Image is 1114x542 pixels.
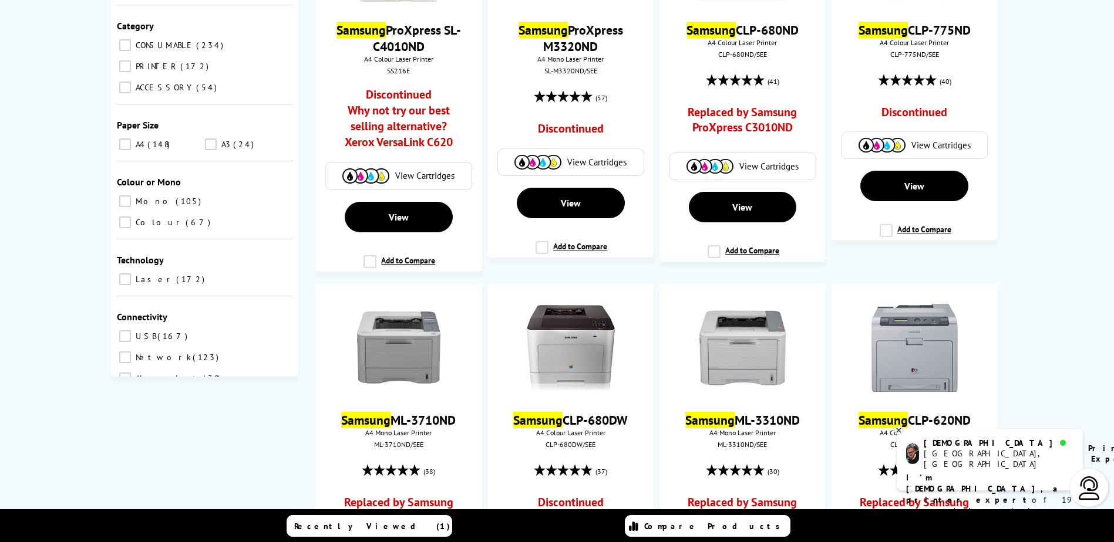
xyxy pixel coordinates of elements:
a: SamsungML-3310ND [685,412,800,428]
span: 105 [176,196,204,206]
a: View [345,202,453,232]
span: 148 [147,139,173,150]
span: A4 Mono Laser Printer [665,428,820,437]
input: ACCESSORY 54 [119,82,131,93]
a: SamsungCLP-775ND [859,22,971,38]
div: ML-3710ND/SEE [324,440,473,449]
a: Compare Products [625,515,790,537]
mark: Samsung [859,412,908,428]
mark: Samsung [859,22,908,38]
span: Colour [133,217,184,228]
span: View Cartridges [567,157,627,168]
a: Recently Viewed (1) [287,515,452,537]
a: View Cartridges [332,168,466,183]
img: sam-ml3710ndweb-front-small.jpg [355,304,443,392]
div: CLP-775ND/SEE [840,50,989,59]
label: Add to Compare [364,255,435,277]
span: Mono [133,196,174,206]
span: 234 [196,40,226,50]
span: 39 [203,373,223,384]
input: PRINTER 172 [119,60,131,72]
b: I'm [DEMOGRAPHIC_DATA], a printer expert [906,472,1061,505]
a: SamsungProXpress SL-C4010ND [336,22,461,55]
span: (57) [595,87,607,109]
span: View [561,197,581,209]
input: A3 24 [205,138,217,150]
mark: Samsung [513,412,563,428]
span: A4 Mono Laser Printer [493,55,648,63]
span: A4 [133,139,146,150]
span: View [732,201,752,213]
span: A4 Colour Laser Printer [837,38,992,47]
span: USB [133,331,156,341]
span: (37) [595,460,607,483]
span: Compare Products [644,521,786,531]
a: SamsungCLP-680ND [686,22,799,38]
span: Recently Viewed (1) [294,521,450,531]
span: Colour or Mono [117,176,181,188]
span: 24 [233,139,257,150]
span: (38) [423,460,435,483]
span: View Cartridges [911,140,971,151]
p: of 19 years! I can help you choose the right product [906,472,1074,539]
a: View Cartridges [847,138,981,153]
input: USB 167 [119,330,131,342]
img: chris-livechat.png [906,443,919,464]
a: Replaced by Samsung ProXpress M3320ND [336,494,460,531]
span: Network [133,352,191,363]
div: SL-M3320ND/SEE [496,66,645,75]
span: (30) [768,460,779,483]
span: A4 Colour Laser Printer [837,428,992,437]
a: SamsungProXpress M3320ND [519,22,623,55]
span: Laser [133,274,175,284]
p: Why not try our best selling alternative? [336,103,460,134]
label: Add to Compare [880,224,951,246]
span: Airprint [133,373,201,384]
img: clp620_front-thumb.jpg [870,304,958,392]
mark: Samsung [341,412,391,428]
a: View [689,192,797,222]
div: [GEOGRAPHIC_DATA], [GEOGRAPHIC_DATA] [924,448,1073,469]
div: ML-3310ND/SEE [668,440,817,449]
mark: Samsung [685,412,735,428]
span: Technology [117,254,164,266]
div: CLP-680DW/SEE [496,440,645,449]
a: SamsungML-3710ND [341,412,456,428]
div: SS216E [324,66,473,75]
a: Replaced by Samsung ProXpress C3010ND [853,494,977,531]
input: A4 148 [119,138,131,150]
a: View [860,171,968,201]
span: A3 [218,139,232,150]
input: Laser 172 [119,273,131,285]
span: A4 Mono Laser Printer [321,428,476,437]
span: 123 [193,352,221,363]
mark: Samsung [336,22,386,38]
span: View Cartridges [395,170,455,181]
span: View [904,180,924,192]
div: Discontinued [853,104,977,126]
a: View [517,188,625,218]
a: SamsungCLP-620ND [859,412,971,428]
a: View Cartridges [675,159,809,174]
label: Add to Compare [708,245,779,267]
mark: Samsung [686,22,736,38]
input: Airprint 39 [119,372,131,384]
span: PRINTER [133,61,179,72]
span: 167 [157,331,190,341]
img: Cartridges [342,168,389,183]
label: Add to Compare [536,241,607,263]
span: ACCESSORY [133,82,195,93]
span: 67 [186,217,213,228]
input: CONSUMABLE 234 [119,39,131,51]
input: Network 123 [119,351,131,363]
div: CLP-620ND/SEE [840,440,989,449]
span: 54 [196,82,220,93]
a: View Cartridges [504,155,638,170]
img: user-headset-light.svg [1078,476,1101,500]
span: Category [117,20,154,32]
span: A4 Colour Laser Printer [321,55,476,63]
span: (41) [768,70,779,93]
span: (40) [940,70,951,93]
img: Samsung-CLP680DW-Front-Facing-Small.jpg [527,304,615,392]
p: Discontinued [366,87,432,103]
